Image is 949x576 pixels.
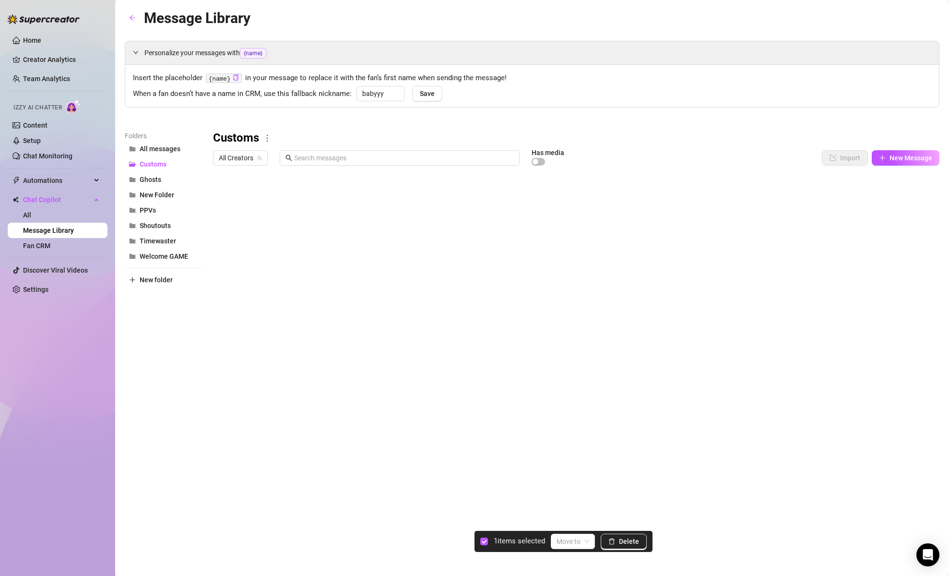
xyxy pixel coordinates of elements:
span: Chat Copilot [23,192,91,207]
span: plus [129,276,136,283]
span: folder [129,238,136,244]
span: Izzy AI Chatter [13,103,62,112]
button: Delete [601,534,647,549]
a: Team Analytics [23,75,70,83]
button: All messages [125,141,202,156]
span: folder [129,222,136,229]
a: Chat Monitoring [23,152,72,160]
a: All [23,211,31,219]
button: PPVs [125,203,202,218]
span: folder [129,192,136,198]
button: Import [822,150,868,166]
a: Discover Viral Videos [23,266,88,274]
button: New folder [125,272,202,288]
span: Shoutouts [140,222,171,229]
span: Ghosts [140,176,161,183]
button: Welcome GAME [125,249,202,264]
a: Content [23,121,47,129]
span: folder-open [129,161,136,168]
span: All messages [140,145,180,153]
div: Open Intercom Messenger [916,543,939,566]
button: Save [412,86,442,101]
a: Home [23,36,41,44]
button: Shoutouts [125,218,202,233]
span: When a fan doesn’t have a name in CRM, use this fallback nickname: [133,88,352,100]
article: 1 items selected [494,536,545,547]
span: PPVs [140,206,156,214]
span: New folder [140,276,173,284]
span: Automations [23,173,91,188]
span: folder [129,207,136,214]
a: Message Library [23,227,74,234]
span: New Folder [140,191,174,199]
div: Personalize your messages with{name} [125,41,939,64]
a: Creator Analytics [23,52,100,67]
button: New Folder [125,187,202,203]
span: team [257,155,262,161]
span: copy [233,74,239,81]
button: Ghosts [125,172,202,187]
span: New Message [890,154,932,162]
span: Insert the placeholder in your message to replace it with the fan’s first name when sending the m... [133,72,931,84]
span: Delete [619,538,639,545]
button: Customs [125,156,202,172]
img: AI Chatter [66,99,81,113]
code: {name} [206,73,242,84]
span: more [263,134,272,143]
span: folder [129,176,136,183]
span: folder [129,145,136,152]
span: search [285,155,292,161]
span: arrow-left [129,14,136,21]
button: Timewaster [125,233,202,249]
span: All Creators [219,151,262,165]
span: delete [608,538,615,545]
article: Folders [125,131,202,141]
a: Setup [23,137,41,144]
button: New Message [872,150,939,166]
span: Save [420,90,435,97]
img: Chat Copilot [12,196,19,203]
button: Click to Copy [233,74,239,82]
span: {name} [240,48,266,59]
span: folder [129,253,136,260]
h3: Customs [213,131,259,146]
article: Message Library [144,7,250,29]
span: Customs [140,160,166,168]
span: Personalize your messages with [144,48,931,59]
a: Fan CRM [23,242,50,250]
span: expanded [133,49,139,55]
span: Timewaster [140,237,176,245]
span: plus [879,155,886,161]
article: Has media [532,150,564,156]
span: thunderbolt [12,177,20,184]
a: Settings [23,286,48,293]
span: Welcome GAME [140,252,188,260]
input: Search messages [294,153,514,163]
img: logo-BBDzfeDw.svg [8,14,80,24]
